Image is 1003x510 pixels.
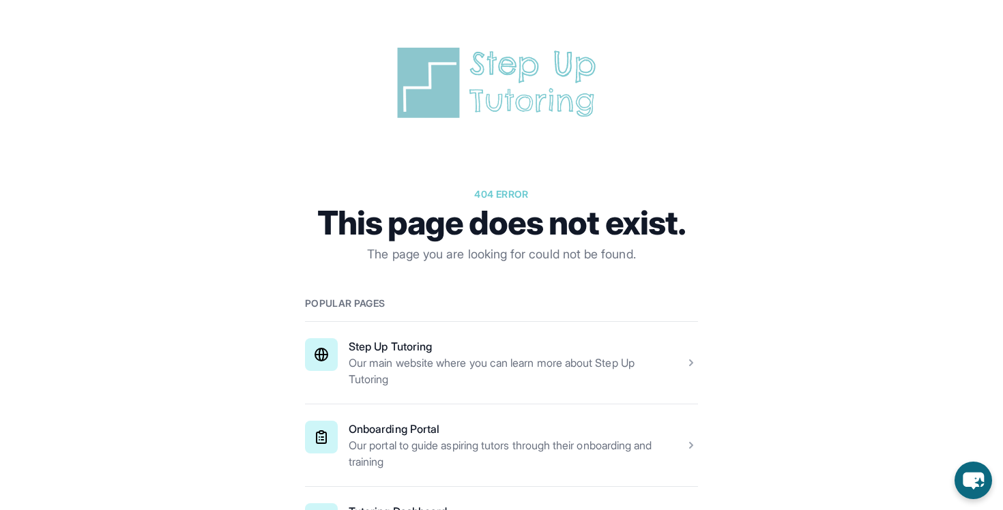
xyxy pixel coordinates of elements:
button: chat-button [955,462,992,499]
img: Step Up Tutoring horizontal logo [392,44,611,122]
h1: This page does not exist. [305,207,698,239]
a: Onboarding Portal [349,422,439,436]
p: The page you are looking for could not be found. [305,245,698,264]
p: 404 error [305,187,698,201]
a: Step Up Tutoring [349,340,432,353]
h2: Popular pages [305,297,698,310]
